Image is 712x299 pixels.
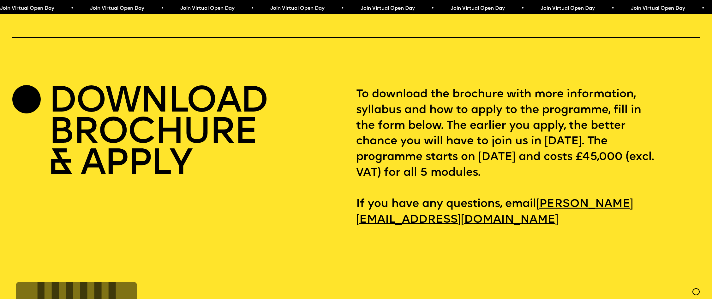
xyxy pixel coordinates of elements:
span: • [161,6,164,11]
span: • [612,6,614,11]
h2: DOWNLOAD BROCHURE & APPLY [49,87,267,180]
span: • [702,6,704,11]
span: • [431,6,434,11]
span: • [251,6,254,11]
span: • [341,6,344,11]
span: • [521,6,524,11]
a: [PERSON_NAME][EMAIL_ADDRESS][DOMAIN_NAME] [356,193,633,230]
span: • [71,6,74,11]
p: To download the brochure with more information, syllabus and how to apply to the programme, fill ... [356,87,700,227]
